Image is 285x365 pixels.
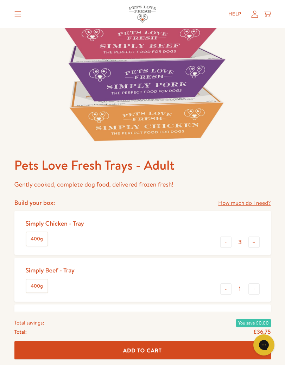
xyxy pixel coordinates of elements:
h4: Build your box: [14,199,55,207]
div: Simply Beef - Tray [26,266,75,274]
span: You save £0.00 [236,319,271,327]
button: + [248,283,260,295]
button: - [220,283,232,295]
span: £36.75 [253,328,271,335]
h1: Pets Love Fresh Trays - Adult [14,157,271,174]
a: How much do I need? [218,199,271,208]
button: Add To Cart [14,341,271,360]
span: Total savings: [14,318,44,327]
iframe: Gorgias live chat messenger [250,332,278,358]
a: Help [223,7,247,21]
img: Pets Love Fresh [129,6,156,22]
div: Simply Chicken - Tray [26,219,84,227]
span: Total: [14,327,27,336]
summary: Translation missing: en.sections.header.menu [9,5,27,23]
span: Add To Cart [123,346,162,354]
p: Gently cooked, complete dog food, delivered frozen fresh! [14,179,271,190]
label: 400g [26,232,47,246]
button: - [220,237,232,248]
button: + [248,237,260,248]
label: 400g [26,279,47,293]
